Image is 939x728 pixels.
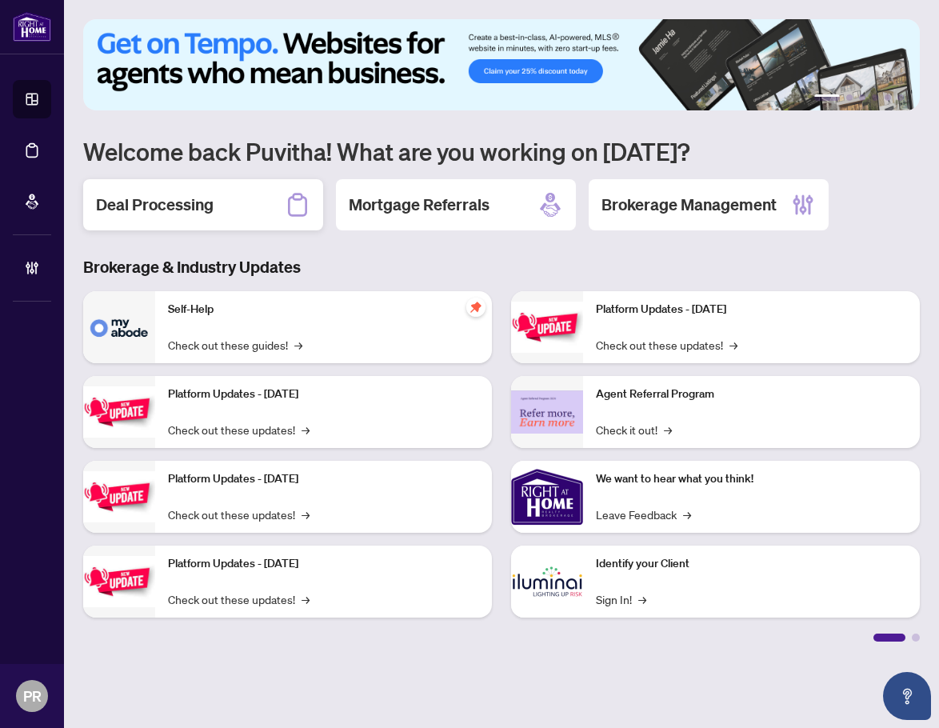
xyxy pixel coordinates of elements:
[96,194,214,216] h2: Deal Processing
[596,336,737,354] a: Check out these updates!→
[168,421,310,438] a: Check out these updates!→
[729,336,737,354] span: →
[168,506,310,523] a: Check out these updates!→
[897,94,904,101] button: 6
[596,421,672,438] a: Check it out!→
[511,546,583,618] img: Identify your Client
[168,386,479,403] p: Platform Updates - [DATE]
[168,470,479,488] p: Platform Updates - [DATE]
[596,555,907,573] p: Identify your Client
[168,555,479,573] p: Platform Updates - [DATE]
[349,194,489,216] h2: Mortgage Referrals
[302,506,310,523] span: →
[511,461,583,533] img: We want to hear what you think!
[168,590,310,608] a: Check out these updates!→
[83,256,920,278] h3: Brokerage & Industry Updates
[302,590,310,608] span: →
[872,94,878,101] button: 4
[664,421,672,438] span: →
[511,302,583,352] img: Platform Updates - June 23, 2025
[859,94,865,101] button: 3
[814,94,840,101] button: 1
[83,386,155,437] img: Platform Updates - September 16, 2025
[83,471,155,522] img: Platform Updates - July 21, 2025
[302,421,310,438] span: →
[511,390,583,434] img: Agent Referral Program
[885,94,891,101] button: 5
[294,336,302,354] span: →
[168,301,479,318] p: Self-Help
[596,590,646,608] a: Sign In!→
[83,556,155,606] img: Platform Updates - July 8, 2025
[596,506,691,523] a: Leave Feedback→
[683,506,691,523] span: →
[846,94,853,101] button: 2
[83,136,920,166] h1: Welcome back Puvitha! What are you working on [DATE]?
[466,298,485,317] span: pushpin
[83,291,155,363] img: Self-Help
[23,685,42,707] span: PR
[596,301,907,318] p: Platform Updates - [DATE]
[883,672,931,720] button: Open asap
[83,19,920,110] img: Slide 0
[13,12,51,42] img: logo
[638,590,646,608] span: →
[601,194,777,216] h2: Brokerage Management
[596,470,907,488] p: We want to hear what you think!
[596,386,907,403] p: Agent Referral Program
[168,336,302,354] a: Check out these guides!→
